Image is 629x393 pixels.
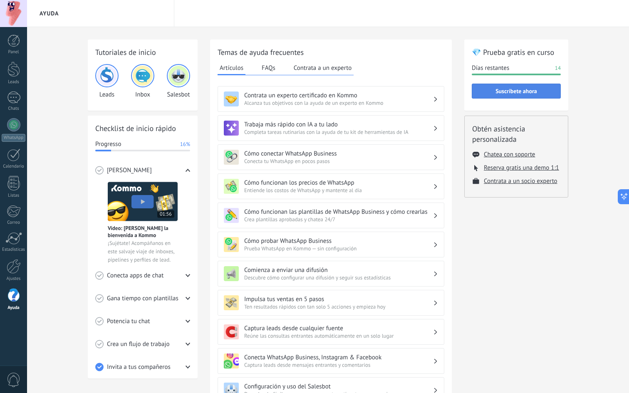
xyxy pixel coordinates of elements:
[244,179,433,187] h3: Cómo funcionan los precios de WhatsApp
[244,99,433,106] span: Alcanza tus objetivos con la ayuda de un experto en Kommo
[218,47,444,57] h2: Temas de ayuda frecuentes
[244,274,433,281] span: Descubre cómo configurar una difusión y seguir sus estadísticas
[95,64,119,99] div: Leads
[2,276,26,282] div: Ajustes
[107,166,152,175] span: [PERSON_NAME]
[244,158,433,165] span: Conecta tu WhatsApp en pocos pasos
[107,363,171,371] span: Invita a tus compañeros
[244,237,433,245] h3: Cómo probar WhatsApp Business
[107,294,178,303] span: Gana tiempo con plantillas
[2,193,26,198] div: Listas
[95,123,190,133] h2: Checklist de inicio rápido
[244,150,433,158] h3: Cómo conectar WhatsApp Business
[180,140,190,148] span: 16%
[244,266,433,274] h3: Comienza a enviar una difusión
[555,64,561,72] span: 14
[2,49,26,55] div: Panel
[95,140,121,148] span: Progresso
[2,220,26,225] div: Correo
[107,340,170,349] span: Crea un flujo de trabajo
[472,124,560,144] h2: Obtén asistencia personalizada
[244,216,433,223] span: Crea plantillas aprobadas y chatea 24/7
[244,245,433,252] span: Prueba WhatsApp en Kommo — sin configuración
[2,247,26,252] div: Estadísticas
[95,47,190,57] h2: Tutoriales de inicio
[244,353,433,361] h3: Conecta WhatsApp Business, Instagram & Facebook
[244,383,433,391] h3: Configuración y uso del Salesbot
[2,134,25,142] div: WhatsApp
[484,151,535,158] button: Chatea con soporte
[2,79,26,85] div: Leads
[244,129,433,136] span: Completa tareas rutinarias con la ayuda de tu kit de herramientas de IA
[107,272,163,280] span: Conecta apps de chat
[131,64,154,99] div: Inbox
[244,295,433,303] h3: Impulsa tus ventas en 5 pasos
[244,208,433,216] h3: Cómo funcionan las plantillas de WhatsApp Business y cómo crearlas
[244,187,433,194] span: Entiende los costos de WhatsApp y mantente al día
[167,64,190,99] div: Salesbot
[108,182,178,221] img: Meet video
[244,361,433,368] span: Captura leads desde mensajes entrantes y comentarios
[484,164,559,172] button: Reserva gratis una demo 1:1
[260,62,277,74] button: FAQs
[292,62,354,74] button: Contrata a un experto
[244,332,433,339] span: Reúne las consultas entrantes automáticamente en un solo lugar
[472,64,509,72] span: Días restantes
[2,106,26,111] div: Chats
[244,91,433,99] h3: Contrata un experto certificado en Kommo
[244,303,433,310] span: Ten resultados rápidos con tan solo 5 acciones y empieza hoy
[244,121,433,129] h3: Trabaja más rápido con IA a tu lado
[108,239,178,264] span: ¡Sujétate! Acompáñanos en este salvaje viaje de inboxes, pipelines y perfiles de lead.
[2,164,26,169] div: Calendario
[2,305,26,311] div: Ayuda
[472,47,561,57] h2: 💎 Prueba gratis en curso
[495,88,537,94] span: Suscríbete ahora
[107,317,150,326] span: Potencia tu chat
[244,324,433,332] h3: Captura leads desde cualquier fuente
[218,62,245,75] button: Artículos
[108,225,178,239] span: Vídeo: [PERSON_NAME] la bienvenida a Kommo
[472,84,561,99] button: Suscríbete ahora
[484,177,557,185] button: Contrata a un socio experto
